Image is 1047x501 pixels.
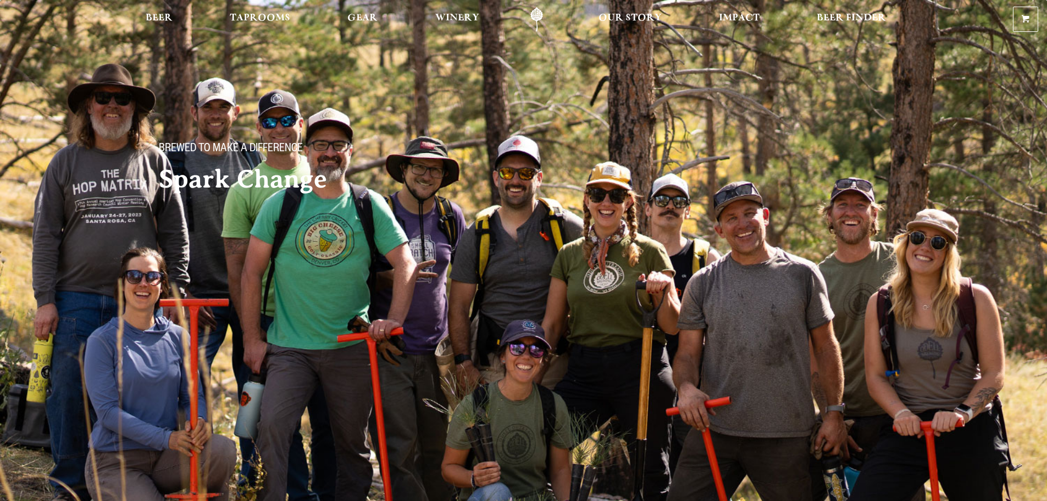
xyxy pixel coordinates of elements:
span: Our Story [599,14,662,23]
a: Gear [340,7,385,32]
span: Beer [146,14,173,23]
span: Taprooms [230,14,290,23]
a: Taprooms [223,7,297,32]
a: Beer [139,7,180,32]
span: Winery [435,14,479,23]
span: Gear [347,14,378,23]
a: Winery [428,7,486,32]
span: Impact [719,14,760,23]
span: Brewed to make a difference [159,142,303,157]
a: Odell Home [516,7,557,32]
span: Beer Finder [817,14,886,23]
a: Impact [712,7,767,32]
h2: Spark Change [159,166,502,193]
a: Our Story [591,7,669,32]
a: Beer Finder [810,7,893,32]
